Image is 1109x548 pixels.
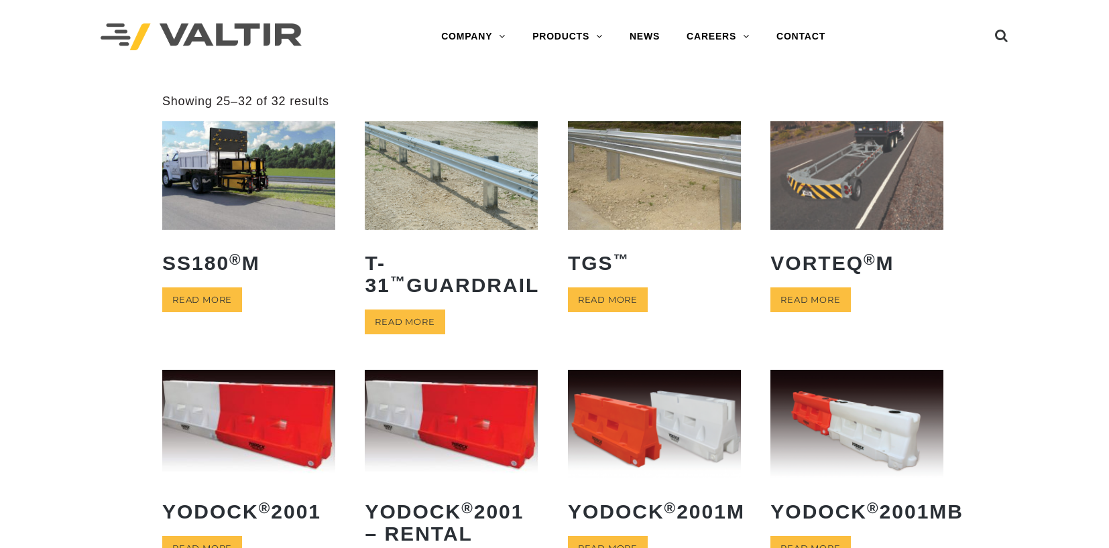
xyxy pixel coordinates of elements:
a: Read more about “TGS™” [568,287,648,312]
a: Yodock®2001 [162,370,335,532]
sup: ® [664,500,677,517]
a: Read more about “T-31™ Guardrail” [365,310,445,334]
a: TGS™ [568,121,741,283]
h2: Yodock 2001M [568,490,741,533]
a: T-31™Guardrail [365,121,538,305]
a: PRODUCTS [519,23,616,50]
h2: VORTEQ M [770,242,943,284]
h2: T-31 Guardrail [365,242,538,306]
a: Yodock®2001M [568,370,741,532]
sup: ™ [390,273,407,290]
a: Read more about “VORTEQ® M” [770,287,850,312]
img: Valtir [101,23,302,51]
sup: ® [461,500,474,517]
a: CONTACT [763,23,839,50]
h2: Yodock 2001MB [770,490,943,533]
a: COMPANY [428,23,519,50]
sup: ® [229,251,242,268]
sup: ™ [614,251,630,268]
img: Yodock 2001 Water Filled Barrier and Barricade [162,370,335,478]
a: NEWS [616,23,673,50]
a: Yodock®2001MB [770,370,943,532]
h2: TGS [568,242,741,284]
p: Showing 25–32 of 32 results [162,94,329,109]
sup: ® [864,251,876,268]
h2: Yodock 2001 [162,490,335,533]
sup: ® [259,500,272,517]
sup: ® [867,500,880,517]
a: Read more about “SS180® M” [162,287,242,312]
a: VORTEQ®M [770,121,943,283]
a: SS180®M [162,121,335,283]
a: CAREERS [673,23,763,50]
img: Yodock 2001 Water Filled Barrier and Barricade [365,370,538,478]
h2: SS180 M [162,242,335,284]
